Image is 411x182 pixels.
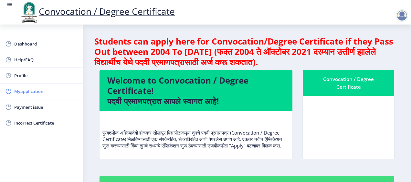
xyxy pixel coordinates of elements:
span: Myapplication [14,87,78,95]
img: logo [19,1,39,23]
a: Convocation / Degree Certificate [19,5,175,17]
span: Profile [14,72,78,79]
span: Incorrect Certificate [14,119,78,127]
p: पुण्यश्लोक अहिल्यादेवी होळकर सोलापूर विद्यापीठाकडून तुमचे पदवी प्रमाणपत्र (Convocation / Degree C... [102,116,290,149]
span: Help/FAQ [14,56,78,64]
h4: Students can apply here for Convocation/Degree Certificate if they Pass Out between 2004 To [DATE... [94,36,399,67]
div: Convocation / Degree Certificate [311,75,386,91]
span: Payment issue [14,103,78,111]
h4: Welcome to Convocation / Degree Certificate! पदवी प्रमाणपत्रात आपले स्वागत आहे! [107,75,285,106]
span: Dashboard [14,40,78,48]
